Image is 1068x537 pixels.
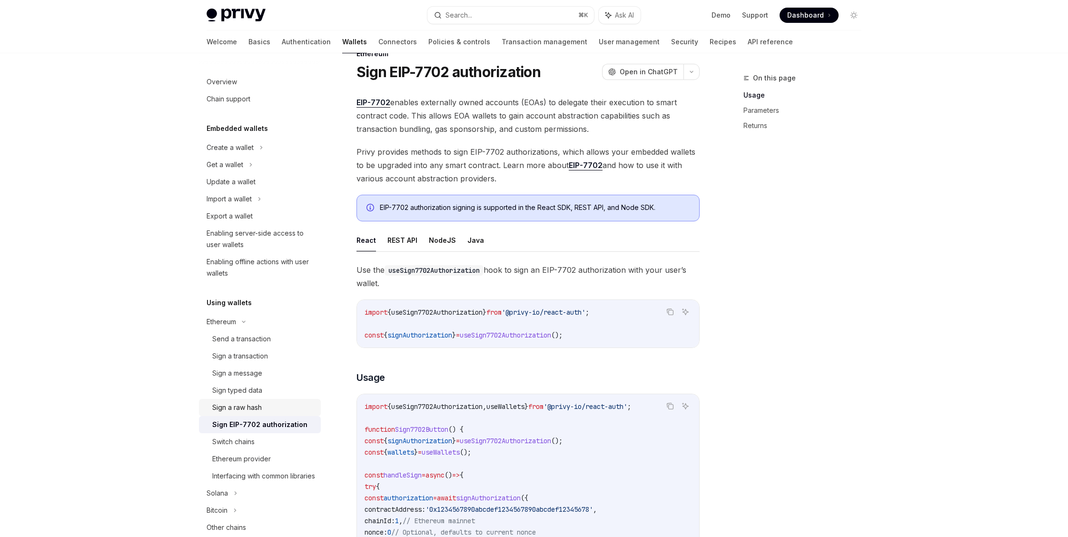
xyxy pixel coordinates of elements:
[199,90,321,108] a: Chain support
[391,308,483,317] span: useSign7702Authorization
[365,482,376,491] span: try
[199,433,321,450] a: Switch chains
[456,494,521,502] span: signAuthorization
[207,487,228,499] div: Solana
[365,494,384,502] span: const
[395,425,448,434] span: Sign7702Button
[366,204,376,213] svg: Info
[207,93,250,105] div: Chain support
[365,505,425,514] span: contractAddress:
[365,402,387,411] span: import
[387,229,417,251] button: REST API
[387,402,391,411] span: {
[199,450,321,467] a: Ethereum provider
[403,517,475,525] span: // Ethereum mainnet
[380,203,690,213] div: EIP-7702 authorization signing is supported in the React SDK, REST API, and Node SDK.
[846,8,861,23] button: Toggle dark mode
[342,30,367,53] a: Wallets
[748,30,793,53] a: API reference
[356,49,700,59] div: Ethereum
[212,402,262,413] div: Sign a raw hash
[743,103,869,118] a: Parameters
[743,88,869,103] a: Usage
[378,30,417,53] a: Connectors
[248,30,270,53] a: Basics
[207,76,237,88] div: Overview
[599,30,660,53] a: User management
[787,10,824,20] span: Dashboard
[483,308,486,317] span: }
[356,145,700,185] span: Privy provides methods to sign EIP-7702 authorizations, which allows your embedded wallets to be ...
[207,176,256,188] div: Update a wallet
[199,365,321,382] a: Sign a message
[460,471,464,479] span: {
[615,10,634,20] span: Ask AI
[365,448,384,457] span: const
[356,229,376,251] button: React
[456,437,460,445] span: =
[742,10,768,20] a: Support
[199,519,321,536] a: Other chains
[437,494,456,502] span: await
[207,142,254,153] div: Create a wallet
[384,437,387,445] span: {
[199,348,321,365] a: Sign a transaction
[384,494,433,502] span: authorization
[199,399,321,416] a: Sign a raw hash
[427,7,594,24] button: Search...⌘K
[365,471,384,479] span: const
[467,229,484,251] button: Java
[460,437,551,445] span: useSign7702Authorization
[521,494,528,502] span: ({
[422,448,460,457] span: useWallets
[207,123,268,134] h5: Embedded wallets
[414,448,418,457] span: }
[384,471,422,479] span: handleSign
[502,30,587,53] a: Transaction management
[212,470,315,482] div: Interfacing with common libraries
[743,118,869,133] a: Returns
[679,306,692,318] button: Ask AI
[207,210,253,222] div: Export a wallet
[599,7,641,24] button: Ask AI
[212,453,271,465] div: Ethereum provider
[569,160,603,170] a: EIP-7702
[753,72,796,84] span: On this page
[391,528,536,537] span: // Optional, defaults to current nonce
[282,30,331,53] a: Authentication
[486,402,524,411] span: useWallets
[452,471,460,479] span: =>
[425,505,593,514] span: '0x1234567890abcdef1234567890abcdef12345678'
[212,385,262,396] div: Sign typed data
[502,308,585,317] span: '@privy-io/react-auth'
[365,331,384,339] span: const
[207,505,227,516] div: Bitcoin
[387,448,414,457] span: wallets
[207,9,266,22] img: light logo
[199,173,321,190] a: Update a wallet
[365,528,387,537] span: nonce:
[585,308,589,317] span: ;
[679,400,692,412] button: Ask AI
[445,10,472,21] div: Search...
[199,225,321,253] a: Enabling server-side access to user wallets
[544,402,627,411] span: '@privy-io/react-auth'
[356,371,385,384] span: Usage
[486,308,502,317] span: from
[199,73,321,90] a: Overview
[425,471,445,479] span: async
[528,402,544,411] span: from
[356,263,700,290] span: Use the hook to sign an EIP-7702 authorization with your user’s wallet.
[199,467,321,485] a: Interfacing with common libraries
[387,331,452,339] span: signAuthorization
[384,448,387,457] span: {
[428,30,490,53] a: Policies & controls
[207,316,236,328] div: Ethereum
[212,436,255,447] div: Switch chains
[365,425,395,434] span: function
[456,331,460,339] span: =
[418,448,422,457] span: =
[365,437,384,445] span: const
[385,265,484,276] code: useSign7702Authorization
[620,67,678,77] span: Open in ChatGPT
